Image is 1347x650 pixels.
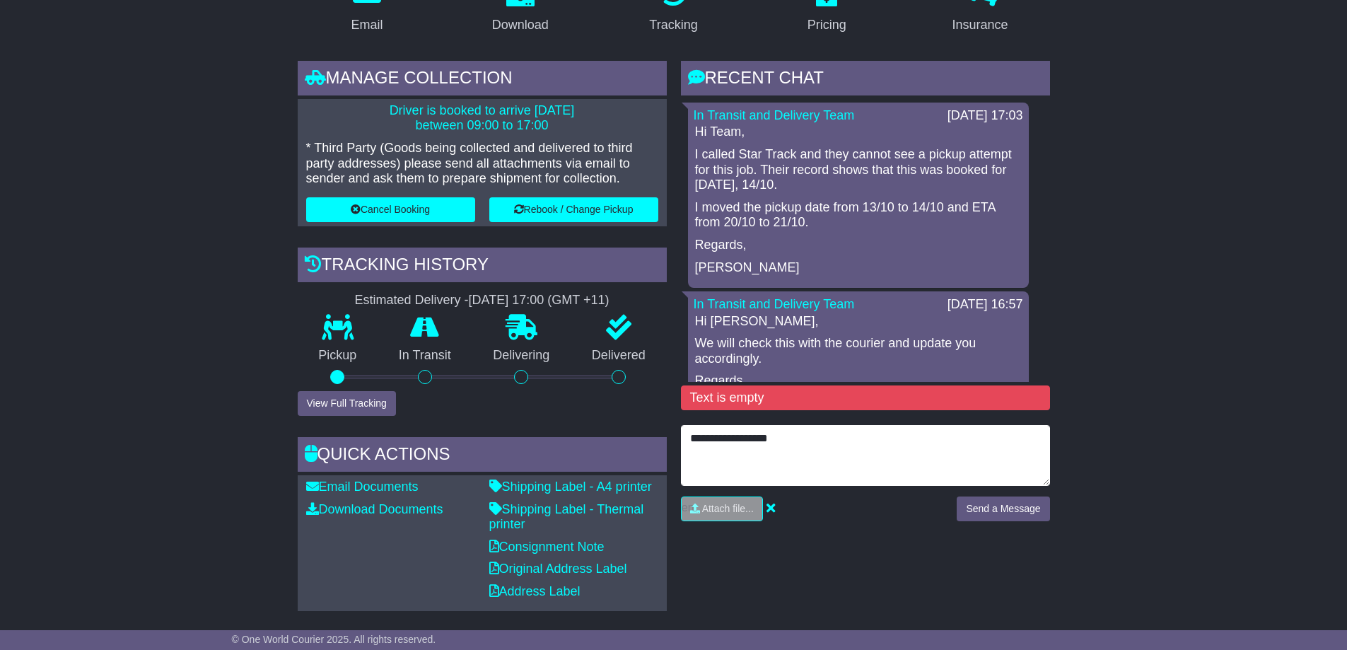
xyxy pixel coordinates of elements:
[947,108,1023,124] div: [DATE] 17:03
[695,373,1022,389] p: Regards,
[298,391,396,416] button: View Full Tracking
[694,297,855,311] a: In Transit and Delivery Team
[952,16,1008,35] div: Insurance
[306,141,658,187] p: * Third Party (Goods being collected and delivered to third party addresses) please send all atta...
[298,293,667,308] div: Estimated Delivery -
[694,108,855,122] a: In Transit and Delivery Team
[695,260,1022,276] p: [PERSON_NAME]
[298,248,667,286] div: Tracking history
[492,16,549,35] div: Download
[298,437,667,475] div: Quick Actions
[489,197,658,222] button: Rebook / Change Pickup
[681,385,1050,411] div: Text is empty
[695,124,1022,140] p: Hi Team,
[232,634,436,645] span: © One World Courier 2025. All rights reserved.
[298,348,378,364] p: Pickup
[489,502,644,532] a: Shipping Label - Thermal printer
[649,16,697,35] div: Tracking
[695,200,1022,231] p: I moved the pickup date from 13/10 to 14/10 and ETA from 20/10 to 21/10.
[807,16,846,35] div: Pricing
[695,238,1022,253] p: Regards,
[957,497,1049,521] button: Send a Message
[947,297,1023,313] div: [DATE] 16:57
[571,348,667,364] p: Delivered
[306,197,475,222] button: Cancel Booking
[351,16,383,35] div: Email
[681,61,1050,99] div: RECENT CHAT
[306,502,443,516] a: Download Documents
[298,61,667,99] div: Manage collection
[695,314,1022,330] p: Hi [PERSON_NAME],
[489,540,605,554] a: Consignment Note
[472,348,571,364] p: Delivering
[489,562,627,576] a: Original Address Label
[489,480,652,494] a: Shipping Label - A4 printer
[695,147,1022,193] p: I called Star Track and they cannot see a pickup attempt for this job. Their record shows that th...
[306,480,419,494] a: Email Documents
[489,584,581,598] a: Address Label
[695,336,1022,366] p: We will check this with the courier and update you accordingly.
[378,348,472,364] p: In Transit
[469,293,610,308] div: [DATE] 17:00 (GMT +11)
[306,103,658,134] p: Driver is booked to arrive [DATE] between 09:00 to 17:00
